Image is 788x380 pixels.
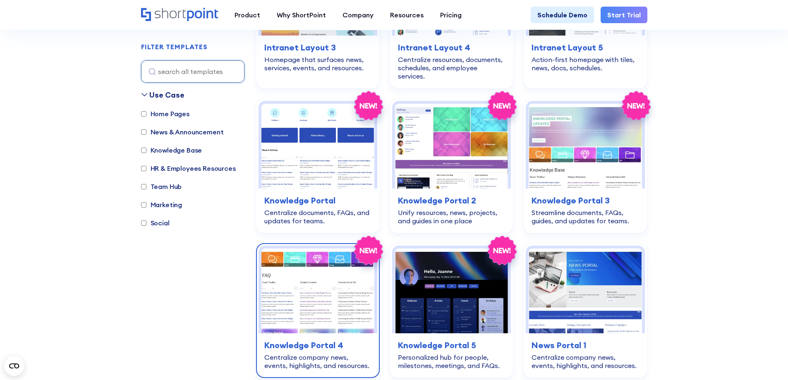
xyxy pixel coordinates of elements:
[141,43,208,51] h2: FILTER TEMPLATES
[141,60,244,83] input: search all templates
[149,89,184,100] div: Use Case
[398,353,505,370] div: Personalized hub for people, milestones, meetings, and FAQs.
[432,7,470,23] a: Pricing
[523,98,647,233] a: Knowledge Portal 3 – Best SharePoint Template For Knowledge Base: Streamline documents, FAQs, gui...
[390,10,424,20] div: Resources
[601,7,647,23] a: Start Trial
[141,145,202,155] label: Knowledge Base
[141,8,218,22] a: Home
[395,104,508,189] img: Knowledge Portal 2 – SharePoint IT knowledge base Template: Unify resources, news, projects, and ...
[398,41,505,54] h3: Intranet Layout 4
[264,208,371,225] div: Centralize documents, FAQs, and updates for teams.
[529,104,642,189] img: Knowledge Portal 3 – Best SharePoint Template For Knowledge Base: Streamline documents, FAQs, gui...
[382,7,432,23] a: Resources
[532,208,639,225] div: Streamline documents, FAQs, guides, and updates for teams.
[277,10,326,20] div: Why ShortPoint
[390,98,513,233] a: Knowledge Portal 2 – SharePoint IT knowledge base Template: Unify resources, news, projects, and ...
[440,10,462,20] div: Pricing
[395,249,508,333] img: Knowledge Portal 5 – SharePoint Profile Page: Personalized hub for people, milestones, meetings, ...
[141,218,170,228] label: Social
[343,10,374,20] div: Company
[141,184,146,189] input: Team Hub
[264,353,371,370] div: Centralize company news, events, highlights, and resources.
[141,148,146,153] input: Knowledge Base
[264,41,371,54] h3: Intranet Layout 3
[141,166,146,171] input: HR & Employees Resources
[226,7,268,23] a: Product
[141,129,146,135] input: News & Announcement
[532,353,639,370] div: Centralize company news, events, highlights, and resources.
[529,249,642,333] img: Marketing 2 – SharePoint Online Communication Site: Centralize company news, events, highlights, ...
[268,7,334,23] a: Why ShortPoint
[532,55,639,72] div: Action-first homepage with tiles, news, docs, schedules.
[141,202,146,208] input: Marketing
[256,98,380,233] a: Knowledge Portal – SharePoint Knowledge Base Template: Centralize documents, FAQs, and updates fo...
[141,111,146,117] input: Home Pages
[398,208,505,225] div: Unify resources, news, projects, and guides in one place
[334,7,382,23] a: Company
[532,41,639,54] h3: Intranet Layout 5
[398,339,505,351] h3: Knowledge Portal 5
[235,10,260,20] div: Product
[523,243,647,378] a: Marketing 2 – SharePoint Online Communication Site: Centralize company news, events, highlights, ...
[256,243,380,378] a: Knowledge Portal 4 – SharePoint Wiki Template: Centralize company news, events, highlights, and r...
[264,55,371,72] div: Homepage that surfaces news, services, events, and resources.
[747,340,788,380] div: Widget de chat
[141,182,182,191] label: Team Hub
[390,243,513,378] a: Knowledge Portal 5 – SharePoint Profile Page: Personalized hub for people, milestones, meetings, ...
[4,356,24,376] button: Open CMP widget
[398,55,505,80] div: Centralize resources, documents, schedules, and employee services.
[532,194,639,207] h3: Knowledge Portal 3
[141,127,224,137] label: News & Announcement
[141,220,146,226] input: Social
[261,104,374,189] img: Knowledge Portal – SharePoint Knowledge Base Template: Centralize documents, FAQs, and updates fo...
[398,194,505,207] h3: Knowledge Portal 2
[141,109,189,119] label: Home Pages
[141,163,236,173] label: HR & Employees Resources
[531,7,594,23] a: Schedule Demo
[532,339,639,351] h3: News Portal 1
[141,200,182,210] label: Marketing
[264,339,371,351] h3: Knowledge Portal 4
[264,194,371,207] h3: Knowledge Portal
[261,249,374,333] img: Knowledge Portal 4 – SharePoint Wiki Template: Centralize company news, events, highlights, and r...
[747,340,788,380] iframe: Chat Widget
